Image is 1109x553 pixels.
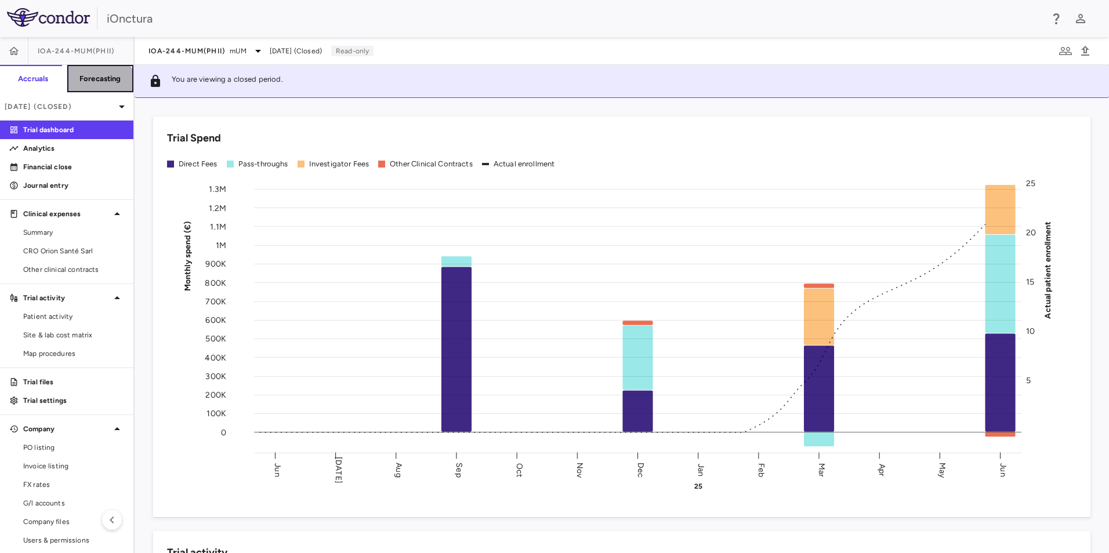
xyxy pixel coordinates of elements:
[696,463,706,476] text: Jan
[394,463,404,477] text: Aug
[937,462,947,478] text: May
[23,442,124,453] span: PO listing
[390,159,473,169] div: Other Clinical Contracts
[694,482,702,490] text: 25
[23,246,124,256] span: CRO Orion Santé Sarl
[23,424,110,434] p: Company
[38,46,114,56] span: IOA-244-mUM(PhII)
[230,46,246,56] span: mUM
[454,463,464,477] text: Sep
[23,479,124,490] span: FX rates
[23,516,124,527] span: Company files
[23,498,124,508] span: G/l accounts
[23,348,124,359] span: Map procedures
[23,330,124,340] span: Site & lab cost matrix
[23,377,124,387] p: Trial files
[79,74,121,84] h6: Forecasting
[1026,276,1034,286] tspan: 15
[575,462,585,478] text: Nov
[216,241,226,250] tspan: 1M
[1026,178,1035,188] tspan: 25
[7,8,90,27] img: logo-full-SnFGN8VE.png
[205,390,226,400] tspan: 200K
[877,463,887,476] text: Apr
[23,395,124,406] p: Trial settings
[205,334,226,344] tspan: 500K
[1026,375,1031,385] tspan: 5
[23,180,124,191] p: Journal entry
[514,463,524,476] text: Oct
[179,159,218,169] div: Direct Fees
[273,463,282,476] text: Jun
[221,427,226,437] tspan: 0
[23,293,110,303] p: Trial activity
[18,74,48,84] h6: Accruals
[23,311,124,322] span: Patient activity
[5,101,115,112] p: [DATE] (Closed)
[23,461,124,471] span: Invoice listing
[817,463,827,476] text: Mar
[998,463,1008,476] text: Jun
[23,535,124,545] span: Users & permissions
[270,46,322,56] span: [DATE] (Closed)
[494,159,555,169] div: Actual enrollment
[209,203,226,213] tspan: 1.2M
[238,159,288,169] div: Pass-throughs
[23,227,124,238] span: Summary
[206,409,226,419] tspan: 100K
[205,278,226,288] tspan: 800K
[309,159,369,169] div: Investigator Fees
[23,162,124,172] p: Financial close
[205,315,226,325] tspan: 600K
[1026,326,1035,336] tspan: 10
[1026,227,1036,237] tspan: 20
[1043,221,1053,318] tspan: Actual patient enrollment
[636,462,646,477] text: Dec
[183,221,193,291] tspan: Monthly spend (€)
[205,259,226,269] tspan: 900K
[756,463,766,476] text: Feb
[107,10,1042,27] div: iOnctura
[334,457,343,483] text: [DATE]
[23,125,124,135] p: Trial dashboard
[205,296,226,306] tspan: 700K
[148,46,225,56] span: IOA-244-mUM(PhII)
[205,371,226,381] tspan: 300K
[167,130,221,146] h6: Trial Spend
[210,221,226,231] tspan: 1.1M
[205,352,226,362] tspan: 400K
[209,184,226,194] tspan: 1.3M
[331,46,374,56] p: Read-only
[23,143,124,154] p: Analytics
[172,74,283,88] p: You are viewing a closed period.
[23,209,110,219] p: Clinical expenses
[23,264,124,275] span: Other clinical contracts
